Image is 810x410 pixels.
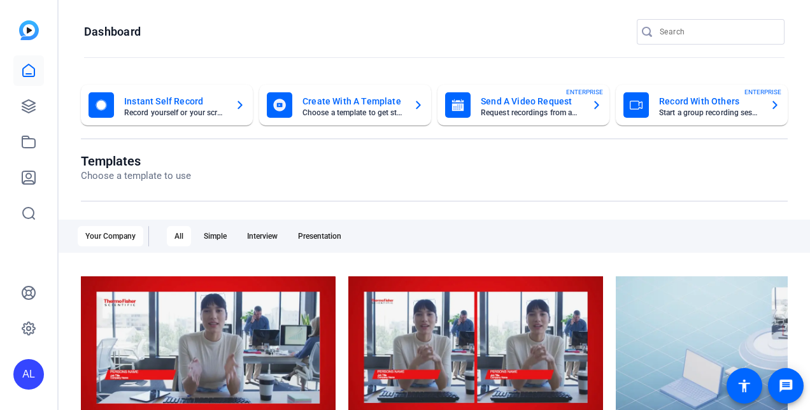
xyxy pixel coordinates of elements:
[81,169,191,183] p: Choose a template to use
[81,85,253,125] button: Instant Self RecordRecord yourself or your screen
[167,226,191,246] div: All
[239,226,285,246] div: Interview
[302,94,403,109] mat-card-title: Create With A Template
[84,24,141,39] h1: Dashboard
[124,109,225,117] mat-card-subtitle: Record yourself or your screen
[737,378,752,393] mat-icon: accessibility
[616,85,788,125] button: Record With OthersStart a group recording sessionENTERPRISE
[660,24,774,39] input: Search
[778,378,793,393] mat-icon: message
[81,153,191,169] h1: Templates
[290,226,349,246] div: Presentation
[302,109,403,117] mat-card-subtitle: Choose a template to get started
[659,94,760,109] mat-card-title: Record With Others
[659,109,760,117] mat-card-subtitle: Start a group recording session
[437,85,609,125] button: Send A Video RequestRequest recordings from anyone, anywhereENTERPRISE
[78,226,143,246] div: Your Company
[744,87,781,97] span: ENTERPRISE
[481,109,581,117] mat-card-subtitle: Request recordings from anyone, anywhere
[13,359,44,390] div: AL
[124,94,225,109] mat-card-title: Instant Self Record
[196,226,234,246] div: Simple
[259,85,431,125] button: Create With A TemplateChoose a template to get started
[19,20,39,40] img: blue-gradient.svg
[566,87,603,97] span: ENTERPRISE
[481,94,581,109] mat-card-title: Send A Video Request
